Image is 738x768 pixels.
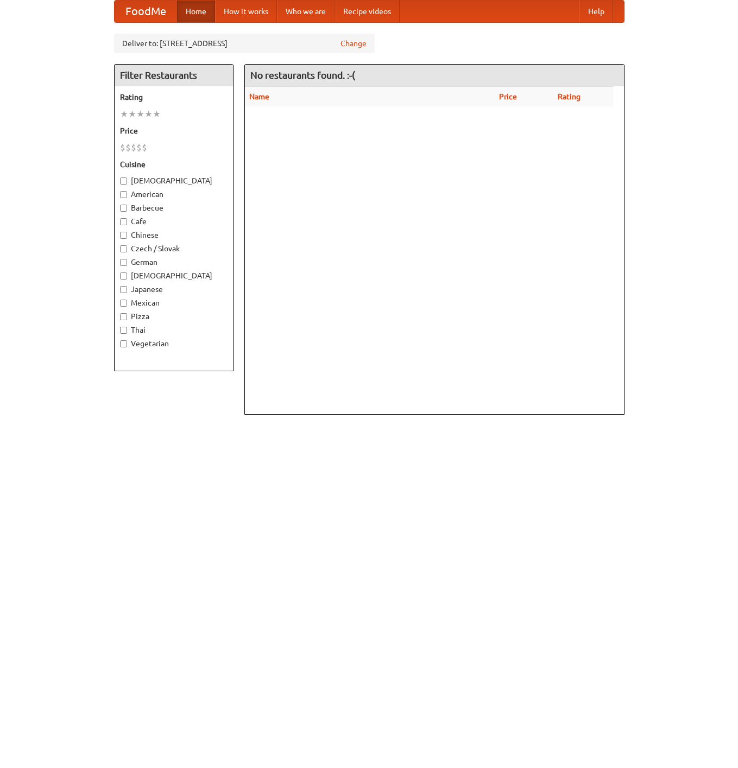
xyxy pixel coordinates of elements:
[335,1,400,22] a: Recipe videos
[120,230,228,240] label: Chinese
[250,70,355,80] ng-pluralize: No restaurants found. :-(
[153,108,161,120] li: ★
[120,189,228,200] label: American
[558,92,581,101] a: Rating
[120,232,127,239] input: Chinese
[277,1,335,22] a: Who we are
[120,218,127,225] input: Cafe
[120,311,228,322] label: Pizza
[120,216,228,227] label: Cafe
[120,159,228,170] h5: Cuisine
[120,259,127,266] input: German
[120,202,228,213] label: Barbecue
[136,108,144,120] li: ★
[120,270,228,281] label: [DEMOGRAPHIC_DATA]
[120,327,127,334] input: Thai
[120,125,228,136] h5: Price
[120,92,228,103] h5: Rating
[136,142,142,154] li: $
[120,297,228,308] label: Mexican
[340,38,367,49] a: Change
[120,257,228,268] label: German
[249,92,269,101] a: Name
[177,1,215,22] a: Home
[128,108,136,120] li: ★
[120,325,228,335] label: Thai
[120,313,127,320] input: Pizza
[579,1,613,22] a: Help
[120,191,127,198] input: American
[114,34,375,53] div: Deliver to: [STREET_ADDRESS]
[120,300,127,307] input: Mexican
[120,245,127,252] input: Czech / Slovak
[215,1,277,22] a: How it works
[120,272,127,280] input: [DEMOGRAPHIC_DATA]
[120,175,228,186] label: [DEMOGRAPHIC_DATA]
[144,108,153,120] li: ★
[131,142,136,154] li: $
[120,284,228,295] label: Japanese
[120,205,127,212] input: Barbecue
[120,338,228,349] label: Vegetarian
[499,92,517,101] a: Price
[120,243,228,254] label: Czech / Slovak
[120,177,127,185] input: [DEMOGRAPHIC_DATA]
[142,142,147,154] li: $
[120,142,125,154] li: $
[120,340,127,347] input: Vegetarian
[120,286,127,293] input: Japanese
[115,1,177,22] a: FoodMe
[120,108,128,120] li: ★
[125,142,131,154] li: $
[115,65,233,86] h4: Filter Restaurants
